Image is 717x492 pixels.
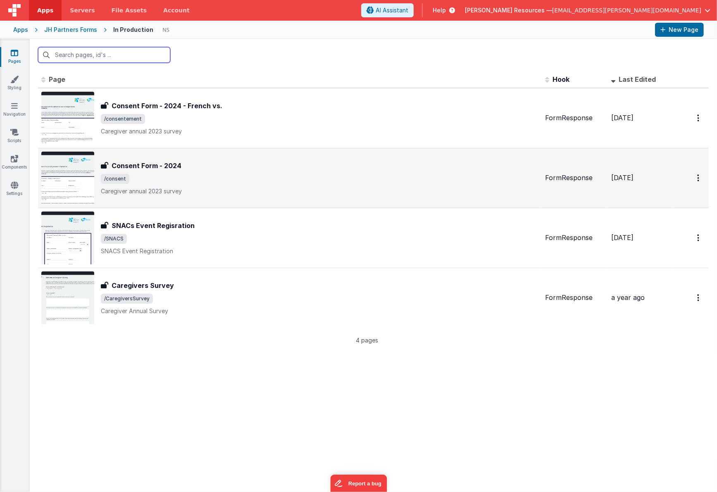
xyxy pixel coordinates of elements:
span: Apps [37,6,53,14]
span: /consentement [101,114,145,124]
input: Search pages, id's ... [38,47,170,63]
p: Caregiver annual 2023 survey [101,127,538,135]
span: Help [433,6,446,14]
span: Hook [553,75,569,83]
p: Caregiver Annual Survey [101,307,538,315]
div: In Production [113,26,153,34]
span: /consent [101,174,129,184]
span: [DATE] [611,174,634,182]
p: 4 pages [38,336,696,345]
span: Last Edited [619,75,656,83]
span: a year ago [611,293,645,302]
h3: Consent Form - 2024 - French vs. [112,101,222,111]
div: JH Partners Forms [44,26,97,34]
img: 9faf6a77355ab8871252342ae372224e [160,24,172,36]
span: [PERSON_NAME] Resources — [465,6,552,14]
span: Servers [70,6,95,14]
p: Caregiver annual 2023 survey [101,187,538,195]
button: Options [692,169,705,186]
button: [PERSON_NAME] Resources — [EMAIL_ADDRESS][PERSON_NAME][DOMAIN_NAME] [465,6,710,14]
span: /SNACS [101,234,127,244]
button: Options [692,109,705,126]
iframe: Marker.io feedback button [330,475,387,492]
button: New Page [655,23,704,37]
span: /CaregiversSurvey [101,294,153,304]
button: Options [692,289,705,306]
div: Apps [13,26,28,34]
div: FormResponse [545,173,605,183]
h3: SNACs Event Regisration [112,221,195,231]
button: AI Assistant [361,3,414,17]
h3: Caregivers Survey [112,280,174,290]
button: Options [692,229,705,246]
span: [EMAIL_ADDRESS][PERSON_NAME][DOMAIN_NAME] [552,6,701,14]
span: Page [49,75,65,83]
h3: Consent Form - 2024 [112,161,181,171]
span: AI Assistant [376,6,408,14]
div: FormResponse [545,293,605,302]
p: SNACS Event Registration [101,247,538,255]
span: [DATE] [611,233,634,242]
span: [DATE] [611,114,634,122]
div: FormResponse [545,113,605,123]
span: File Assets [112,6,147,14]
div: FormResponse [545,233,605,242]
